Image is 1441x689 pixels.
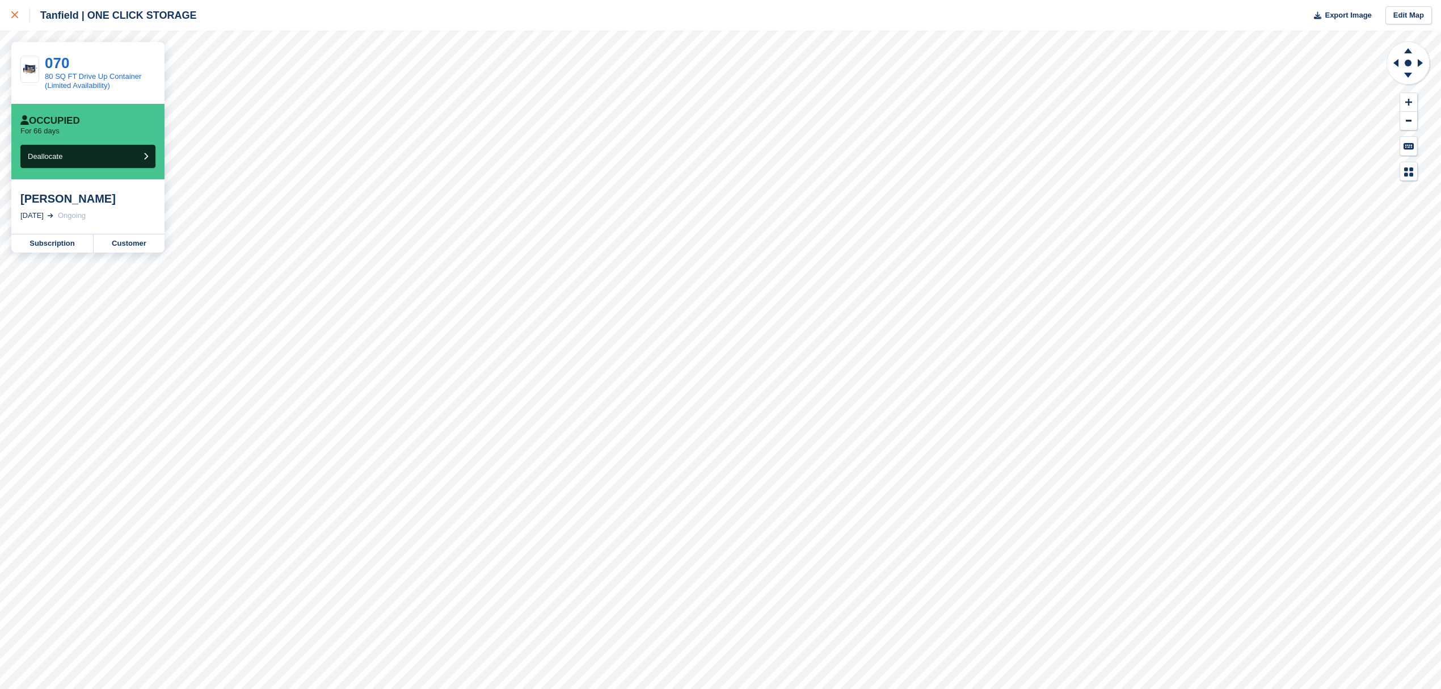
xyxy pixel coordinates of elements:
p: For 66 days [20,127,60,136]
div: Ongoing [58,210,86,221]
div: Tanfield | ONE CLICK STORAGE [30,9,196,22]
button: Export Image [1307,6,1372,25]
button: Zoom Out [1400,112,1417,131]
span: Export Image [1325,10,1371,21]
button: Keyboard Shortcuts [1400,137,1417,156]
button: Map Legend [1400,162,1417,181]
div: [DATE] [20,210,44,221]
div: [PERSON_NAME] [20,192,155,205]
button: Deallocate [20,145,155,168]
a: Customer [94,234,165,253]
div: Occupied [20,115,80,127]
a: 80 SQ FT Drive Up Container (Limited Availability) [45,72,141,90]
a: Edit Map [1385,6,1432,25]
a: Subscription [11,234,94,253]
img: 10-ft-container.jpg [21,62,39,75]
a: 070 [45,54,69,72]
img: arrow-right-light-icn-cde0832a797a2874e46488d9cf13f60e5c3a73dbe684e267c42b8395dfbc2abf.svg [48,213,53,218]
button: Zoom In [1400,93,1417,112]
span: Deallocate [28,152,62,161]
